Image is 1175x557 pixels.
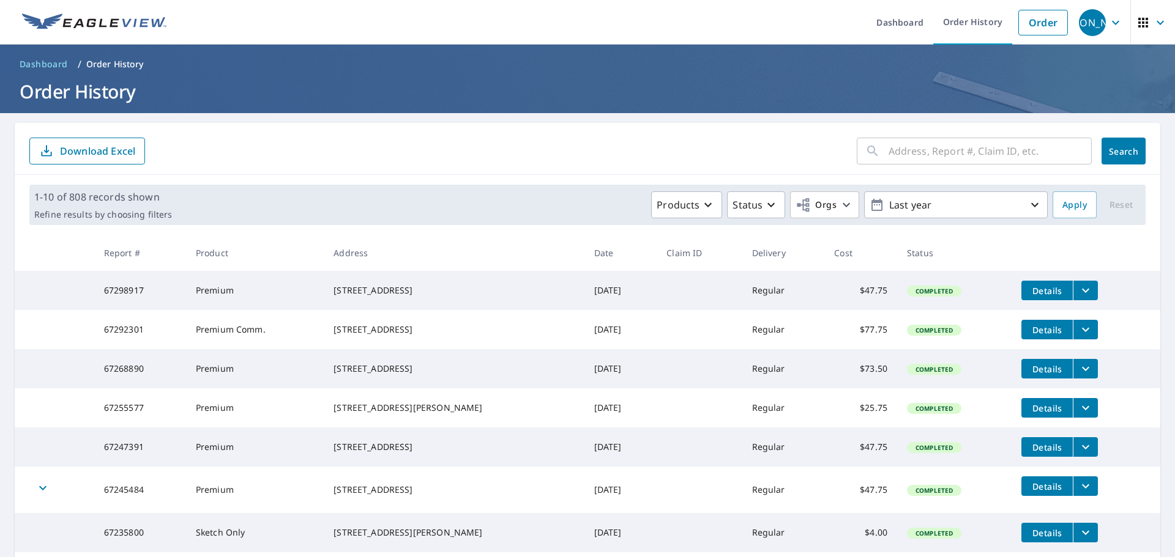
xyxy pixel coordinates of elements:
button: filesDropdownBtn-67245484 [1073,476,1098,496]
p: Products [657,197,699,212]
button: detailsBtn-67245484 [1021,476,1073,496]
th: Product [186,235,324,271]
td: [DATE] [584,427,657,467]
a: Dashboard [15,54,73,74]
td: Regular [742,349,825,388]
th: Claim ID [657,235,742,271]
button: filesDropdownBtn-67298917 [1073,281,1098,300]
button: Search [1102,138,1146,164]
span: Details [1029,527,1065,539]
span: Completed [908,365,960,374]
input: Address, Report #, Claim ID, etc. [889,134,1092,168]
div: [STREET_ADDRESS] [334,363,574,375]
td: $47.75 [824,467,897,513]
span: Completed [908,443,960,452]
th: Date [584,235,657,271]
td: Premium Comm. [186,310,324,349]
div: [STREET_ADDRESS] [334,441,574,453]
td: $47.75 [824,427,897,467]
button: detailsBtn-67268890 [1021,359,1073,378]
button: detailsBtn-67235800 [1021,523,1073,542]
span: Apply [1062,197,1087,213]
span: Details [1029,324,1065,336]
td: Regular [742,388,825,427]
button: filesDropdownBtn-67247391 [1073,437,1098,457]
td: [DATE] [584,310,657,349]
button: detailsBtn-67247391 [1021,437,1073,457]
td: 67268890 [94,349,186,388]
p: Status [733,197,763,212]
span: Completed [908,486,960,495]
img: EV Logo [22,13,166,32]
button: Status [727,191,785,218]
p: 1-10 of 808 records shown [34,190,172,204]
p: Last year [884,194,1028,216]
td: [DATE] [584,513,657,552]
span: Details [1029,402,1065,414]
td: [DATE] [584,467,657,513]
td: Premium [186,388,324,427]
div: [STREET_ADDRESS] [334,484,574,496]
td: Premium [186,427,324,467]
span: Dashboard [20,58,68,70]
span: Completed [908,404,960,413]
td: Sketch Only [186,513,324,552]
td: 67298917 [94,271,186,310]
div: [PERSON_NAME] [1079,9,1106,36]
th: Delivery [742,235,825,271]
div: [STREET_ADDRESS][PERSON_NAME] [334,526,574,539]
button: detailsBtn-67292301 [1021,320,1073,339]
td: Regular [742,467,825,513]
span: Search [1111,146,1136,157]
button: filesDropdownBtn-67235800 [1073,523,1098,542]
td: [DATE] [584,271,657,310]
p: Order History [86,58,144,70]
td: $77.75 [824,310,897,349]
td: $4.00 [824,513,897,552]
th: Status [897,235,1012,271]
td: [DATE] [584,349,657,388]
td: Regular [742,513,825,552]
td: 67235800 [94,513,186,552]
th: Report # [94,235,186,271]
button: Apply [1053,191,1097,218]
span: Completed [908,529,960,537]
td: [DATE] [584,388,657,427]
p: Download Excel [60,144,135,158]
td: Premium [186,271,324,310]
th: Address [324,235,584,271]
button: filesDropdownBtn-67255577 [1073,398,1098,418]
button: Products [651,191,722,218]
td: Premium [186,467,324,513]
span: Completed [908,287,960,295]
td: 67255577 [94,388,186,427]
li: / [78,57,81,72]
td: 67245484 [94,467,186,513]
td: Regular [742,427,825,467]
span: Details [1029,481,1065,492]
div: [STREET_ADDRESS] [334,323,574,336]
nav: breadcrumb [15,54,1160,74]
span: Completed [908,326,960,334]
td: Premium [186,349,324,388]
div: [STREET_ADDRESS] [334,284,574,297]
td: $73.50 [824,349,897,388]
p: Refine results by choosing filters [34,209,172,220]
td: $25.75 [824,388,897,427]
a: Order [1018,10,1068,35]
span: Details [1029,441,1065,453]
span: Orgs [796,197,837,213]
button: detailsBtn-67255577 [1021,398,1073,418]
h1: Order History [15,79,1160,104]
button: Last year [864,191,1048,218]
button: filesDropdownBtn-67268890 [1073,359,1098,378]
button: Orgs [790,191,859,218]
span: Details [1029,285,1065,297]
td: $47.75 [824,271,897,310]
td: 67247391 [94,427,186,467]
div: [STREET_ADDRESS][PERSON_NAME] [334,402,574,414]
button: Download Excel [29,138,145,164]
button: detailsBtn-67298917 [1021,281,1073,300]
button: filesDropdownBtn-67292301 [1073,320,1098,339]
td: Regular [742,310,825,349]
